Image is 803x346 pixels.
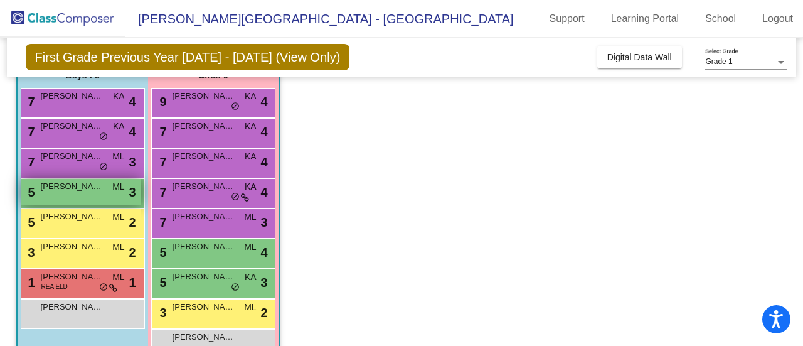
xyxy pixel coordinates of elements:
[157,276,167,289] span: 5
[260,273,267,292] span: 3
[129,243,136,262] span: 2
[260,183,267,202] span: 4
[99,162,108,172] span: do_not_disturb_alt
[157,185,167,199] span: 7
[173,331,235,343] span: [PERSON_NAME]
[260,243,267,262] span: 4
[244,241,256,254] span: ML
[260,122,267,141] span: 4
[157,246,167,259] span: 5
[173,271,235,283] span: [PERSON_NAME]
[112,210,124,224] span: ML
[245,271,257,284] span: KA
[173,90,235,102] span: [PERSON_NAME]
[99,132,108,142] span: do_not_disturb_alt
[157,95,167,109] span: 9
[157,306,167,320] span: 3
[41,180,104,193] span: [PERSON_NAME]
[157,155,167,169] span: 7
[231,283,240,293] span: do_not_disturb_alt
[125,9,514,29] span: [PERSON_NAME][GEOGRAPHIC_DATA] - [GEOGRAPHIC_DATA]
[41,150,104,163] span: [PERSON_NAME]
[41,210,104,223] span: [PERSON_NAME]
[173,210,235,223] span: [PERSON_NAME]
[25,185,35,199] span: 5
[157,125,167,139] span: 7
[25,95,35,109] span: 7
[129,92,136,111] span: 4
[113,120,125,133] span: KA
[245,150,257,163] span: KA
[157,215,167,229] span: 7
[129,213,136,232] span: 2
[25,215,35,229] span: 5
[41,120,104,132] span: [PERSON_NAME]
[245,180,257,193] span: KA
[231,102,240,112] span: do_not_disturb_alt
[26,44,350,70] span: First Grade Previous Year [DATE] - [DATE] (View Only)
[260,213,267,232] span: 3
[244,210,256,224] span: ML
[129,183,136,202] span: 3
[25,276,35,289] span: 1
[112,150,124,163] span: ML
[112,241,124,254] span: ML
[231,192,240,202] span: do_not_disturb_alt
[597,46,682,68] button: Digital Data Wall
[41,271,104,283] span: [PERSON_NAME]
[244,301,256,314] span: ML
[173,150,235,163] span: [PERSON_NAME]
[245,120,257,133] span: KA
[41,241,104,253] span: [PERSON_NAME]
[173,241,235,253] span: [PERSON_NAME]
[129,122,136,141] span: 4
[112,180,124,193] span: ML
[25,155,35,169] span: 7
[129,273,136,292] span: 1
[260,153,267,171] span: 4
[173,180,235,193] span: [PERSON_NAME]
[173,120,235,132] span: [PERSON_NAME]
[99,283,108,293] span: do_not_disturb_alt
[129,153,136,171] span: 3
[112,271,124,284] span: ML
[245,90,257,103] span: KA
[41,301,104,313] span: [PERSON_NAME]
[540,9,595,29] a: Support
[260,303,267,322] span: 2
[752,9,803,29] a: Logout
[607,52,672,62] span: Digital Data Wall
[25,125,35,139] span: 7
[260,92,267,111] span: 4
[25,246,35,259] span: 3
[113,90,125,103] span: KA
[705,57,732,66] span: Grade 1
[601,9,689,29] a: Learning Portal
[695,9,746,29] a: School
[173,301,235,313] span: [PERSON_NAME]
[41,282,68,291] span: REA ELD
[41,90,104,102] span: [PERSON_NAME]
